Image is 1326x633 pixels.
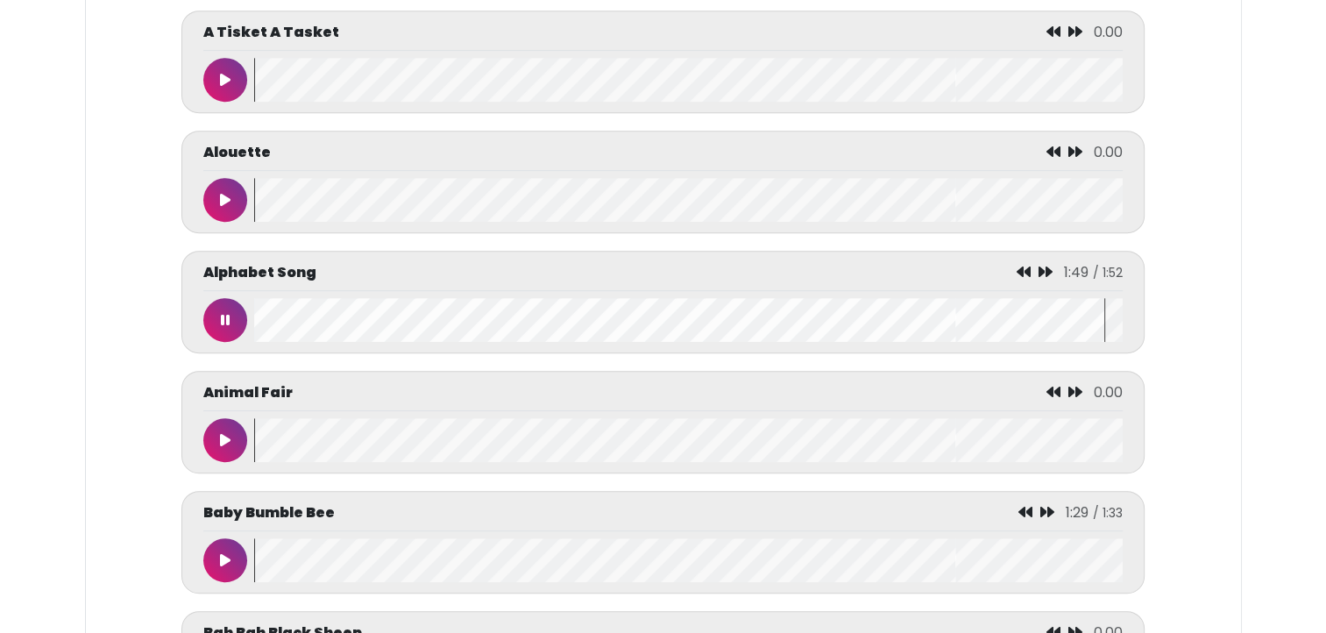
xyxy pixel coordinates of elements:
[1064,262,1088,282] span: 1:49
[203,22,339,43] p: A Tisket A Tasket
[1094,22,1123,42] span: 0.00
[203,142,271,163] p: Alouette
[1066,502,1088,523] span: 1:29
[203,502,335,523] p: Baby Bumble Bee
[1094,142,1123,162] span: 0.00
[203,382,293,403] p: Animal Fair
[1094,382,1123,402] span: 0.00
[1093,504,1123,522] span: / 1:33
[1093,264,1123,281] span: / 1:52
[203,262,316,283] p: Alphabet Song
